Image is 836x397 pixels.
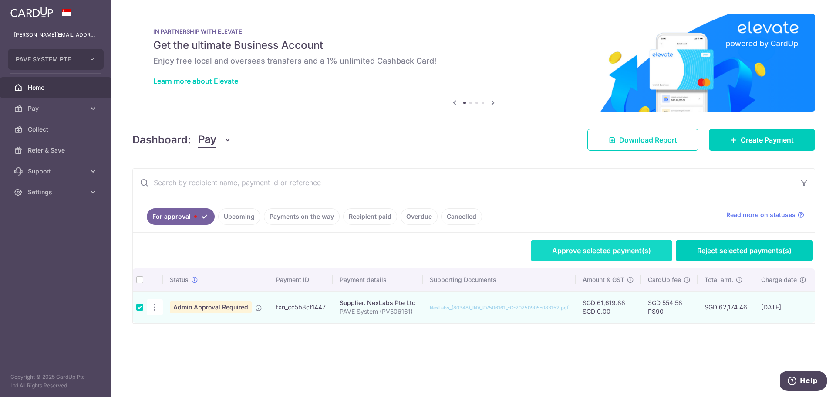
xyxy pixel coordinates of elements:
[28,83,85,92] span: Home
[8,49,104,70] button: PAVE SYSTEM PTE LTD
[10,7,53,17] img: CardUp
[153,56,794,66] h6: Enjoy free local and overseas transfers and a 1% unlimited Cashback Card!
[576,291,641,323] td: SGD 61,619.88 SGD 0.00
[132,132,191,148] h4: Dashboard:
[754,291,813,323] td: [DATE]
[147,208,215,225] a: For approval
[343,208,397,225] a: Recipient paid
[28,125,85,134] span: Collect
[531,240,672,261] a: Approve selected payment(s)
[780,371,827,393] iframe: Opens a widget where you can find more information
[153,77,238,85] a: Learn more about Elevate
[14,31,98,39] p: [PERSON_NAME][EMAIL_ADDRESS][DOMAIN_NAME]
[198,132,216,148] span: Pay
[198,132,232,148] button: Pay
[28,188,85,197] span: Settings
[170,275,189,284] span: Status
[264,208,340,225] a: Payments on the way
[133,169,794,197] input: Search by recipient name, payment id or reference
[153,28,794,35] p: IN PARTNERSHIP WITH ELEVATE
[641,291,698,323] td: SGD 554.58 PS90
[16,55,80,64] span: PAVE SYSTEM PTE LTD
[583,275,624,284] span: Amount & GST
[333,268,423,291] th: Payment details
[28,146,85,155] span: Refer & Save
[132,14,815,112] img: Renovation banner
[709,129,815,151] a: Create Payment
[726,210,804,219] a: Read more on statuses
[218,208,260,225] a: Upcoming
[269,291,333,323] td: txn_cc5b8cf1447
[698,291,754,323] td: SGD 62,174.46
[761,275,797,284] span: Charge date
[676,240,813,261] a: Reject selected payments(s)
[28,167,85,176] span: Support
[741,135,794,145] span: Create Payment
[423,268,576,291] th: Supporting Documents
[705,275,733,284] span: Total amt.
[153,38,794,52] h5: Get the ultimate Business Account
[726,210,796,219] span: Read more on statuses
[441,208,482,225] a: Cancelled
[340,299,416,307] div: Supplier. NexLabs Pte Ltd
[430,305,569,311] a: NexLabs_(80348)_INV_PV506161_-C-20250905-083152.pdf
[401,208,438,225] a: Overdue
[170,301,252,313] span: Admin Approval Required
[269,268,333,291] th: Payment ID
[619,135,677,145] span: Download Report
[340,307,416,316] p: PAVE System (PV506161)
[587,129,698,151] a: Download Report
[648,275,681,284] span: CardUp fee
[28,104,85,113] span: Pay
